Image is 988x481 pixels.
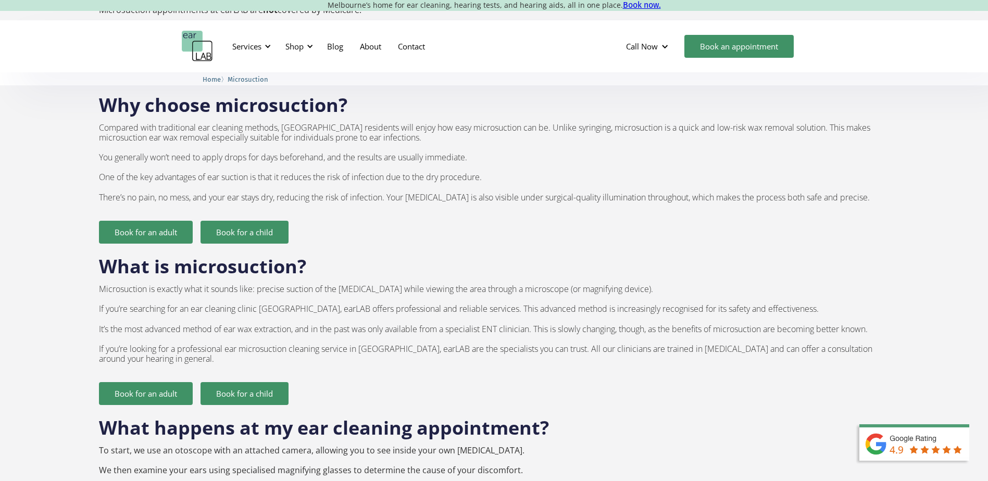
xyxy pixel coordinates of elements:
[99,82,347,118] h2: Why choose microsuction?
[684,35,794,58] a: Book an appointment
[203,74,221,84] a: Home
[99,244,890,279] h2: What is microsuction?
[182,31,213,62] a: home
[228,75,268,83] span: Microsuction
[618,31,679,62] div: Call Now
[226,31,274,62] div: Services
[390,31,433,61] a: Contact
[99,221,193,244] a: Book for an adult
[228,74,268,84] a: Microsuction
[99,284,890,364] p: Microsuction is exactly what it sounds like: precise suction of the [MEDICAL_DATA] while viewing ...
[279,31,316,62] div: Shop
[352,31,390,61] a: About
[203,74,228,85] li: 〉
[232,41,261,52] div: Services
[99,123,890,203] p: Compared with traditional ear cleaning methods, [GEOGRAPHIC_DATA] residents will enjoy how easy m...
[99,382,193,405] a: Book for an adult
[319,31,352,61] a: Blog
[201,221,289,244] a: Book for a child
[201,382,289,405] a: Book for a child
[99,405,890,440] h2: What happens at my ear cleaning appointment?
[285,41,304,52] div: Shop
[203,75,221,83] span: Home
[626,41,658,52] div: Call Now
